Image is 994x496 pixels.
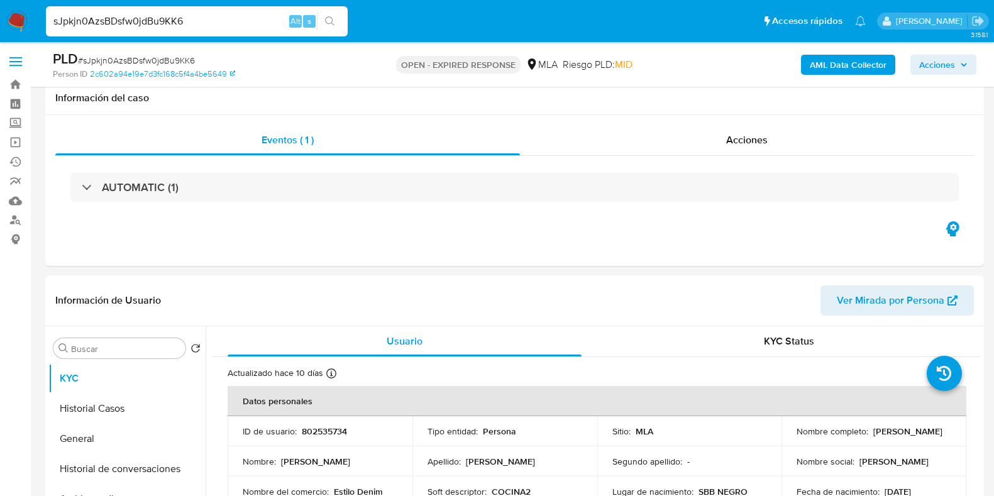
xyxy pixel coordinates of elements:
p: - [687,456,690,467]
button: Volver al orden por defecto [191,343,201,357]
a: 2c602a94e19e7d3fc168c5f4a4be5649 [90,69,235,80]
p: [PERSON_NAME] [859,456,929,467]
p: Apellido : [428,456,461,467]
p: Nombre completo : [797,426,868,437]
span: s [307,15,311,27]
p: florencia.lera@mercadolibre.com [896,15,967,27]
b: Person ID [53,69,87,80]
p: [PERSON_NAME] [281,456,350,467]
b: PLD [53,48,78,69]
span: # sJpkjn0AzsBDsfw0jdBu9KK6 [78,54,195,67]
th: Datos personales [228,386,966,416]
button: Acciones [910,55,976,75]
span: KYC Status [764,334,814,348]
span: Eventos ( 1 ) [262,133,314,147]
button: Historial Casos [48,394,206,424]
h1: Información de Usuario [55,294,161,307]
p: OPEN - EXPIRED RESPONSE [396,56,521,74]
input: Buscar [71,343,180,355]
button: Historial de conversaciones [48,454,206,484]
span: Acciones [919,55,955,75]
p: Nombre : [243,456,276,467]
div: MLA [526,58,558,72]
h1: Información del caso [55,92,974,104]
button: General [48,424,206,454]
p: Persona [483,426,516,437]
a: Notificaciones [855,16,866,26]
p: [PERSON_NAME] [873,426,942,437]
p: ID de usuario : [243,426,297,437]
p: MLA [636,426,653,437]
span: Acciones [726,133,768,147]
span: Riesgo PLD: [563,58,632,72]
p: 802535734 [302,426,347,437]
button: AML Data Collector [801,55,895,75]
input: Buscar usuario o caso... [46,13,348,30]
div: AUTOMATIC (1) [70,173,959,202]
span: Usuario [387,334,422,348]
a: Salir [971,14,985,28]
p: Segundo apellido : [612,456,682,467]
button: KYC [48,363,206,394]
p: Tipo entidad : [428,426,478,437]
h3: AUTOMATIC (1) [102,180,179,194]
p: Sitio : [612,426,631,437]
p: [PERSON_NAME] [466,456,535,467]
button: Ver Mirada por Persona [820,285,974,316]
p: Nombre social : [797,456,854,467]
span: Alt [290,15,301,27]
span: Accesos rápidos [772,14,842,28]
button: Buscar [58,343,69,353]
span: Ver Mirada por Persona [837,285,944,316]
span: MID [615,57,632,72]
button: search-icon [317,13,343,30]
p: Actualizado hace 10 días [228,367,323,379]
b: AML Data Collector [810,55,886,75]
